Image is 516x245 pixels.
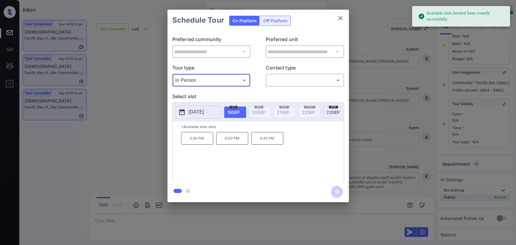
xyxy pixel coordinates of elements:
[327,184,346,200] button: btn-next
[323,106,346,118] div: date-select
[266,64,344,74] p: Contact type
[329,105,338,108] span: tue
[251,132,283,145] p: 6:30 PM
[260,16,290,25] div: Off Platform
[176,106,221,118] button: [DATE]
[326,110,340,115] span: 23 SEP
[230,105,237,108] span: fri
[172,93,344,102] p: Select slot
[174,75,249,85] div: In Person
[227,110,240,115] span: 19 SEP
[189,108,204,116] p: [DATE]
[172,36,251,45] p: Preferred community
[224,106,246,118] div: date-select
[181,132,213,145] p: 5:30 PM
[229,16,259,25] div: On Platform
[181,121,344,132] p: *Available time slots
[216,132,248,145] p: 6:00 PM
[172,64,251,74] p: Tour type
[334,12,346,24] button: close
[266,36,344,45] p: Preferred unit
[418,8,505,25] div: Available slots fetched from cronofy successfully
[167,10,229,31] h2: Schedule Tour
